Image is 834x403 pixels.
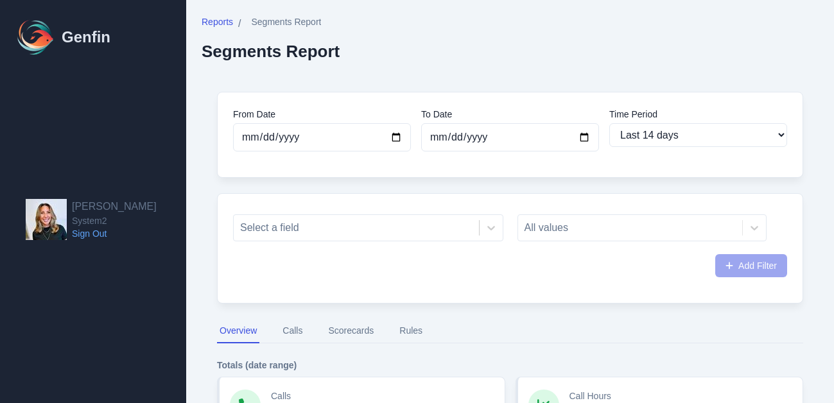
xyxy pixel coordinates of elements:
[715,254,787,277] button: Add Filter
[15,17,56,58] img: Logo
[421,108,599,121] label: To Date
[609,108,787,121] label: Time Period
[271,390,291,402] p: Calls
[238,16,241,31] span: /
[72,227,157,240] a: Sign Out
[217,359,803,372] h4: Totals (date range)
[202,15,233,31] a: Reports
[233,108,411,121] label: From Date
[251,15,321,28] span: Segments Report
[569,390,611,402] p: Call Hours
[280,319,305,343] button: Calls
[26,199,67,240] img: Mo Maciejewski
[202,42,340,61] h2: Segments Report
[72,214,157,227] span: System2
[326,319,376,343] button: Scorecards
[217,319,259,343] button: Overview
[202,15,233,28] span: Reports
[72,199,157,214] h2: [PERSON_NAME]
[62,27,110,47] h1: Genfin
[397,319,425,343] button: Rules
